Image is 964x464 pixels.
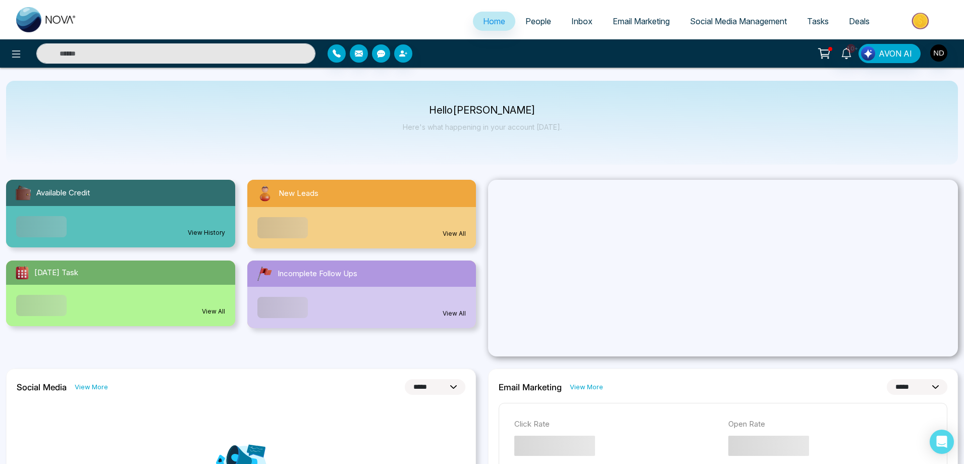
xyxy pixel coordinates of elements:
span: Home [483,16,505,26]
a: Deals [839,12,880,31]
button: AVON AI [859,44,921,63]
p: Here's what happening in your account [DATE]. [403,123,562,131]
span: Inbox [571,16,593,26]
p: Click Rate [514,419,718,430]
span: AVON AI [879,47,912,60]
span: [DATE] Task [34,267,78,279]
img: Market-place.gif [885,10,958,32]
a: New LeadsView All [241,180,483,248]
p: Hello [PERSON_NAME] [403,106,562,115]
a: View All [202,307,225,316]
img: Nova CRM Logo [16,7,77,32]
a: Social Media Management [680,12,797,31]
a: Incomplete Follow UpsView All [241,261,483,328]
img: User Avatar [930,44,947,62]
span: Incomplete Follow Ups [278,268,357,280]
div: Open Intercom Messenger [930,430,954,454]
a: View All [443,229,466,238]
img: followUps.svg [255,265,274,283]
p: Open Rate [728,419,932,430]
img: availableCredit.svg [14,184,32,202]
span: Social Media Management [690,16,787,26]
a: Email Marketing [603,12,680,31]
h2: Social Media [17,382,67,392]
span: Available Credit [36,187,90,199]
a: 10+ [834,44,859,62]
span: Tasks [807,16,829,26]
a: View More [570,382,603,392]
a: Tasks [797,12,839,31]
span: People [525,16,551,26]
img: Lead Flow [861,46,875,61]
img: todayTask.svg [14,265,30,281]
span: Email Marketing [613,16,670,26]
img: newLeads.svg [255,184,275,203]
a: View More [75,382,108,392]
a: View History [188,228,225,237]
a: View All [443,309,466,318]
span: 10+ [846,44,855,53]
h2: Email Marketing [499,382,562,392]
span: Deals [849,16,870,26]
span: New Leads [279,188,318,199]
a: People [515,12,561,31]
a: Inbox [561,12,603,31]
a: Home [473,12,515,31]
